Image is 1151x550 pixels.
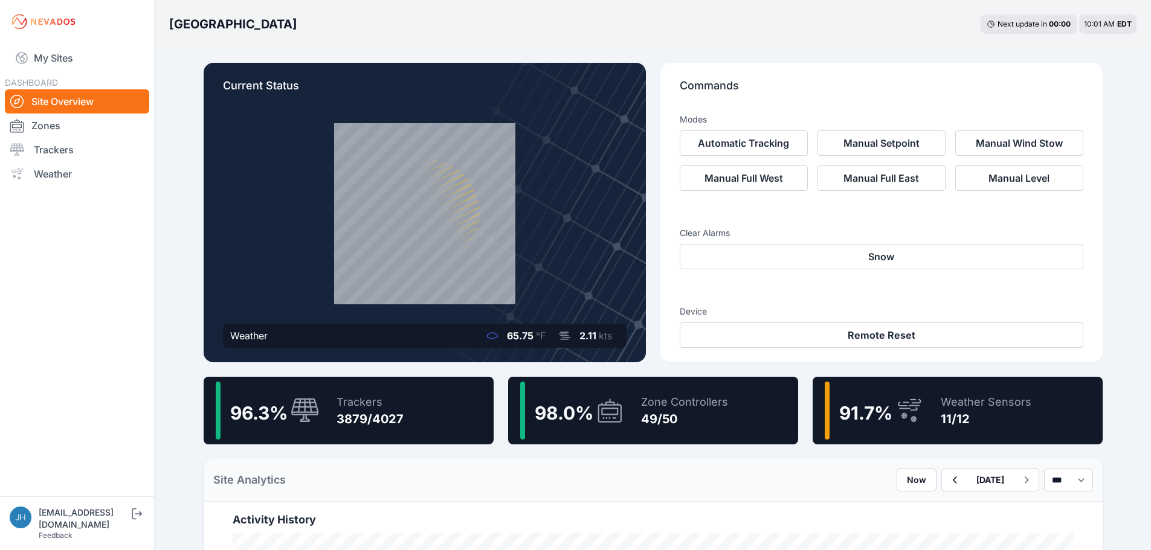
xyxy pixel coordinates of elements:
[967,469,1014,491] button: [DATE]
[839,402,892,424] span: 91.7 %
[897,468,937,491] button: Now
[1084,19,1115,28] span: 10:01 AM
[641,411,728,427] div: 49/50
[535,402,593,424] span: 98.0 %
[5,162,149,186] a: Weather
[204,377,494,444] a: 96.3%Trackers3879/4027
[680,77,1083,104] p: Commands
[10,507,31,528] img: jhaberkorn@invenergy.com
[955,165,1083,191] button: Manual Level
[680,130,808,156] button: Automatic Tracking
[817,130,946,156] button: Manual Setpoint
[5,89,149,114] a: Site Overview
[507,330,534,342] span: 65.75
[817,165,946,191] button: Manual Full East
[955,130,1083,156] button: Manual Wind Stow
[5,77,58,88] span: DASHBOARD
[680,227,1083,239] h3: Clear Alarms
[5,43,149,72] a: My Sites
[5,114,149,138] a: Zones
[169,8,297,40] nav: Breadcrumb
[941,411,1031,427] div: 11/12
[223,77,627,104] p: Current Status
[680,244,1083,269] button: Snow
[5,138,149,162] a: Trackers
[579,330,596,342] span: 2.11
[998,19,1047,28] span: Next update in
[39,507,129,531] div: [EMAIL_ADDRESS][DOMAIN_NAME]
[230,402,288,424] span: 96.3 %
[39,531,73,540] a: Feedback
[10,12,77,31] img: Nevados
[213,472,286,488] h2: Site Analytics
[680,305,1083,318] h3: Device
[641,394,728,411] div: Zone Controllers
[337,411,404,427] div: 3879/4027
[233,511,1074,528] h2: Activity History
[1117,19,1132,28] span: EDT
[680,165,808,191] button: Manual Full West
[1049,19,1071,29] div: 00 : 00
[680,114,707,126] h3: Modes
[230,328,268,343] div: Weather
[680,322,1083,348] button: Remote Reset
[813,377,1103,444] a: 91.7%Weather Sensors11/12
[599,330,612,342] span: kts
[169,16,297,33] h3: [GEOGRAPHIC_DATA]
[337,394,404,411] div: Trackers
[508,377,798,444] a: 98.0%Zone Controllers49/50
[536,330,546,342] span: °F
[941,394,1031,411] div: Weather Sensors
